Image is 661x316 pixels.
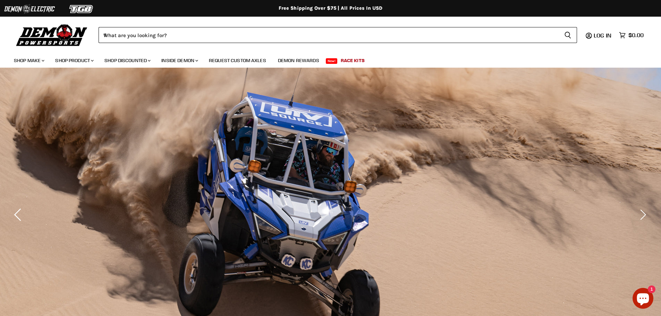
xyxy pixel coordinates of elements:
[635,208,649,222] button: Next
[326,58,338,64] span: New!
[56,2,108,16] img: TGB Logo 2
[9,53,49,68] a: Shop Make
[53,5,608,11] div: Free Shipping Over $75 | All Prices In USD
[156,53,202,68] a: Inside Demon
[99,27,577,43] form: Product
[273,53,324,68] a: Demon Rewards
[99,53,155,68] a: Shop Discounted
[628,32,644,39] span: $0.00
[12,208,26,222] button: Previous
[630,288,655,310] inbox-online-store-chat: Shopify online store chat
[336,53,370,68] a: Race Kits
[99,27,559,43] input: When autocomplete results are available use up and down arrows to review and enter to select
[616,30,647,40] a: $0.00
[50,53,98,68] a: Shop Product
[591,32,616,39] a: Log in
[14,23,90,47] img: Demon Powersports
[3,2,56,16] img: Demon Electric Logo 2
[204,53,271,68] a: Request Custom Axles
[9,51,642,68] ul: Main menu
[559,27,577,43] button: Search
[594,32,611,39] span: Log in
